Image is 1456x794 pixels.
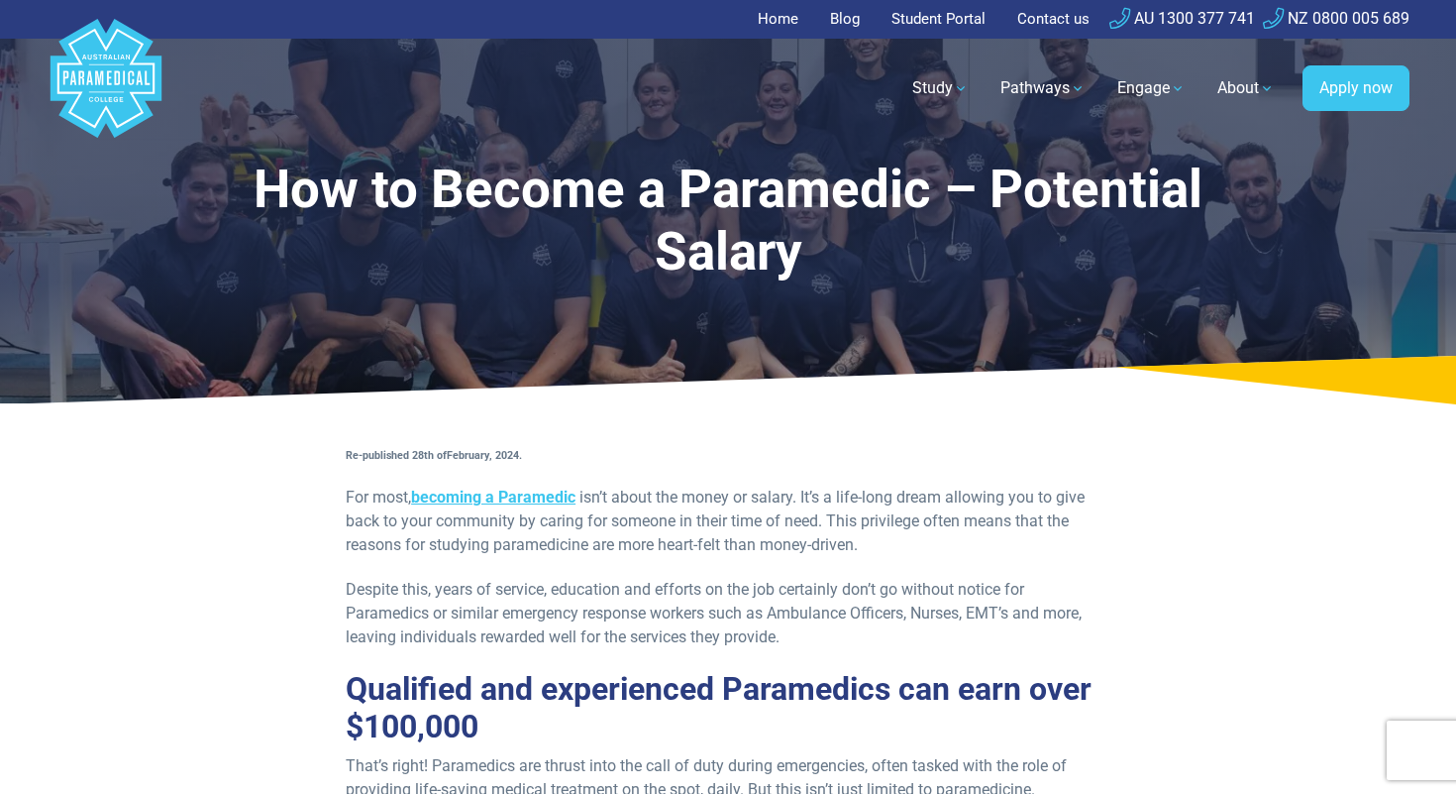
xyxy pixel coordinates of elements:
[1205,60,1287,116] a: About
[346,578,1110,649] p: Despite this, years of service, education and efforts on the job certainly don’t go without notic...
[346,486,1110,557] p: For most, isn’t about the money or salary. It’s a life-long dream allowing you to give back to yo...
[1302,65,1409,111] a: Apply now
[346,670,1110,746] h2: Qualified and experienced Paramedics can earn over $100,000
[988,60,1097,116] a: Pathways
[346,449,522,462] strong: Re-published 28th of , 2024.
[900,60,981,116] a: Study
[47,39,165,139] a: Australian Paramedical College
[1105,60,1197,116] a: Engage
[1263,9,1409,28] a: NZ 0800 005 689
[411,488,575,507] a: becoming a Paramedic
[217,159,1239,284] h1: How to Become a Paramedic – Potential Salary
[447,449,489,462] b: February
[1109,9,1255,28] a: AU 1300 377 741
